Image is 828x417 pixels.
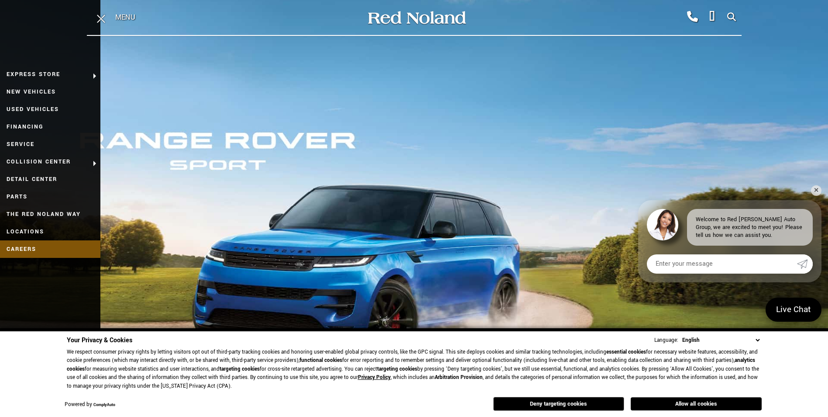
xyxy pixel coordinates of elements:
a: Privacy Policy [358,374,391,381]
a: ComplyAuto [93,402,115,408]
p: We respect consumer privacy rights by letting visitors opt out of third-party tracking cookies an... [67,348,762,391]
div: Welcome to Red [PERSON_NAME] Auto Group, we are excited to meet you! Please tell us how we can as... [687,209,813,246]
span: Live Chat [772,304,815,316]
strong: analytics cookies [67,357,755,373]
strong: targeting cookies [220,365,260,373]
input: Enter your message [647,254,797,274]
select: Language Select [680,336,762,345]
img: Red Noland Auto Group [366,10,467,25]
div: Powered by [65,402,115,408]
strong: functional cookies [299,357,342,364]
button: Allow all cookies [631,397,762,410]
button: Deny targeting cookies [493,397,624,411]
strong: Arbitration Provision [435,374,483,381]
img: Agent profile photo [647,209,678,240]
a: Submit [797,254,813,274]
span: Your Privacy & Cookies [67,336,132,345]
a: Live Chat [766,298,821,322]
div: Language: [654,337,678,343]
strong: essential cookies [606,348,646,356]
strong: targeting cookies [377,365,417,373]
